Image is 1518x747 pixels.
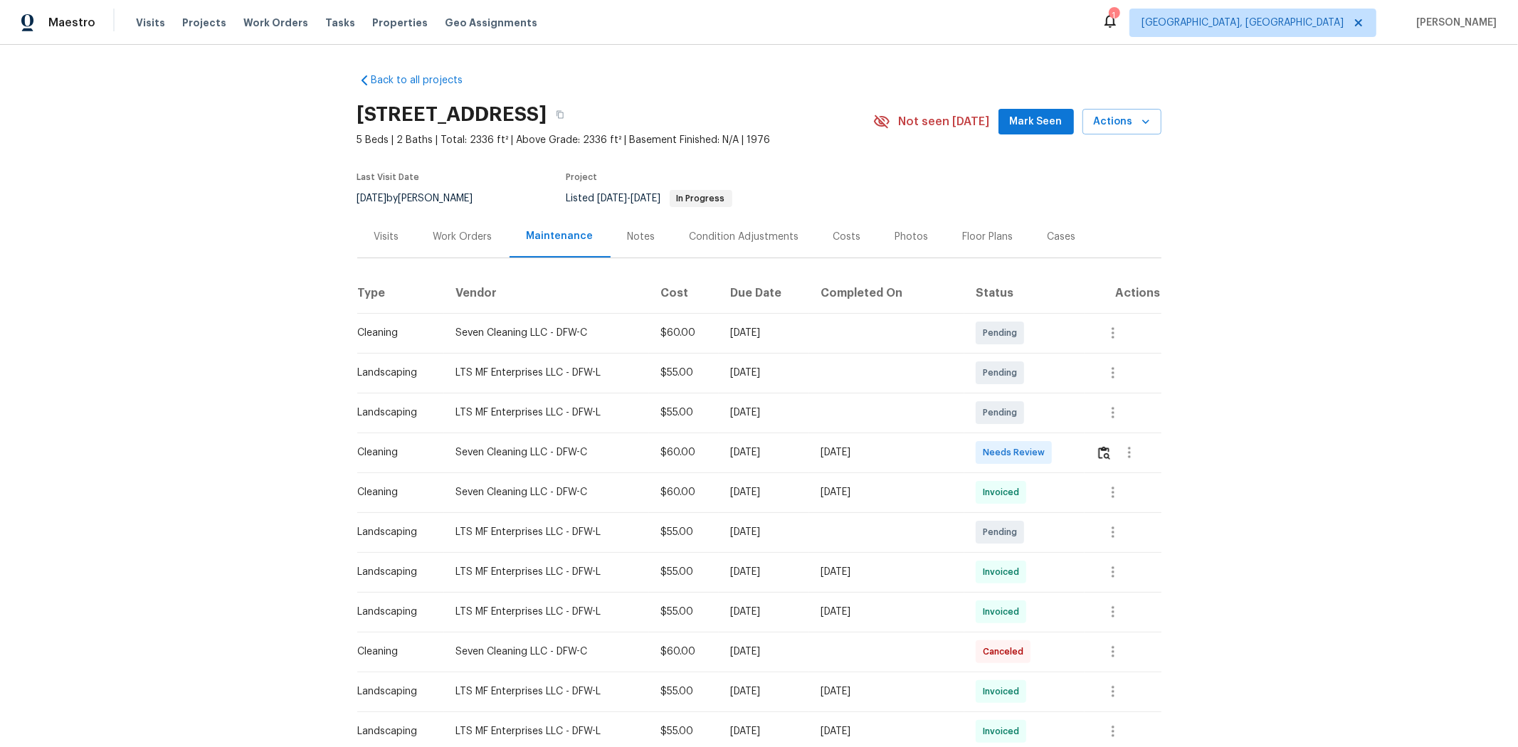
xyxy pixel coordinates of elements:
div: Floor Plans [963,230,1013,244]
div: by [PERSON_NAME] [357,190,490,207]
button: Copy Address [547,102,573,127]
span: [DATE] [598,194,628,203]
div: $60.00 [660,485,708,499]
div: Notes [628,230,655,244]
span: Pending [983,525,1023,539]
div: Cleaning [358,445,433,460]
div: [DATE] [730,485,798,499]
div: [DATE] [730,445,798,460]
a: Back to all projects [357,73,494,88]
div: Photos [895,230,929,244]
div: $55.00 [660,684,708,699]
span: Pending [983,366,1023,380]
span: Invoiced [983,565,1025,579]
th: Cost [649,273,720,313]
div: Seven Cleaning LLC - DFW-C [455,326,637,340]
div: $60.00 [660,326,708,340]
div: [DATE] [730,366,798,380]
div: LTS MF Enterprises LLC - DFW-L [455,684,637,699]
div: Cleaning [358,645,433,659]
div: Maintenance [527,229,594,243]
div: [DATE] [730,565,798,579]
div: [DATE] [730,406,798,420]
div: [DATE] [821,565,953,579]
div: $55.00 [660,565,708,579]
div: Cleaning [358,326,433,340]
div: Seven Cleaning LLC - DFW-C [455,445,637,460]
span: [DATE] [357,194,387,203]
div: LTS MF Enterprises LLC - DFW-L [455,366,637,380]
div: Landscaping [358,565,433,579]
span: [DATE] [631,194,661,203]
div: Costs [833,230,861,244]
div: Condition Adjustments [690,230,799,244]
span: - [598,194,661,203]
span: [GEOGRAPHIC_DATA], [GEOGRAPHIC_DATA] [1142,16,1344,30]
div: 1 [1109,9,1119,23]
div: [DATE] [821,684,953,699]
div: $55.00 [660,605,708,619]
div: [DATE] [821,724,953,738]
span: Invoiced [983,724,1025,738]
div: [DATE] [730,326,798,340]
th: Completed On [809,273,964,313]
div: Landscaping [358,406,433,420]
div: [DATE] [730,645,798,659]
span: Listed [566,194,732,203]
div: LTS MF Enterprises LLC - DFW-L [455,565,637,579]
span: Actions [1094,113,1150,131]
span: Not seen [DATE] [899,115,990,129]
span: Invoiced [983,605,1025,619]
div: LTS MF Enterprises LLC - DFW-L [455,724,637,738]
div: Seven Cleaning LLC - DFW-C [455,645,637,659]
div: Landscaping [358,366,433,380]
div: Landscaping [358,684,433,699]
div: $55.00 [660,525,708,539]
button: Review Icon [1096,435,1112,470]
span: Invoiced [983,684,1025,699]
div: [DATE] [730,525,798,539]
div: $60.00 [660,445,708,460]
th: Status [964,273,1085,313]
span: Pending [983,406,1023,420]
th: Type [357,273,445,313]
span: 5 Beds | 2 Baths | Total: 2336 ft² | Above Grade: 2336 ft² | Basement Finished: N/A | 1976 [357,133,873,147]
span: Maestro [48,16,95,30]
span: Pending [983,326,1023,340]
div: $60.00 [660,645,708,659]
h2: [STREET_ADDRESS] [357,107,547,122]
button: Mark Seen [998,109,1074,135]
span: Invoiced [983,485,1025,499]
div: $55.00 [660,724,708,738]
span: Last Visit Date [357,173,420,181]
div: [DATE] [821,605,953,619]
div: $55.00 [660,406,708,420]
div: $55.00 [660,366,708,380]
th: Actions [1085,273,1161,313]
span: In Progress [671,194,731,203]
button: Actions [1082,109,1161,135]
div: Cleaning [358,485,433,499]
div: LTS MF Enterprises LLC - DFW-L [455,605,637,619]
th: Due Date [719,273,809,313]
span: Mark Seen [1010,113,1063,131]
span: Work Orders [243,16,308,30]
span: [PERSON_NAME] [1411,16,1497,30]
div: [DATE] [730,724,798,738]
span: Canceled [983,645,1029,659]
span: Project [566,173,598,181]
div: Visits [374,230,399,244]
div: Work Orders [433,230,492,244]
span: Needs Review [983,445,1050,460]
span: Properties [372,16,428,30]
img: Review Icon [1098,446,1110,460]
div: [DATE] [730,684,798,699]
div: Landscaping [358,724,433,738]
span: Geo Assignments [445,16,537,30]
div: Seven Cleaning LLC - DFW-C [455,485,637,499]
th: Vendor [444,273,648,313]
div: Cases [1048,230,1076,244]
div: [DATE] [730,605,798,619]
span: Tasks [325,18,355,28]
span: Visits [136,16,165,30]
